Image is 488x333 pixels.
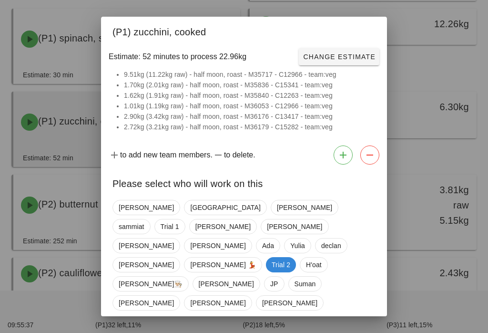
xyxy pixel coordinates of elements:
[101,142,387,168] div: to add new team members. to delete.
[119,239,174,253] span: [PERSON_NAME]
[119,277,183,291] span: [PERSON_NAME]👨🏼‍🍳
[161,219,179,234] span: Trial 1
[124,80,376,90] li: 1.70kg (2.01kg raw) - half moon, roast - M35836 - C15341 - team:veg
[124,122,376,132] li: 2.72kg (3.21kg raw) - half moon, roast - M36179 - C15282 - team:veg
[119,258,174,272] span: [PERSON_NAME]
[119,200,174,215] span: [PERSON_NAME]
[306,258,322,272] span: H'oat
[124,101,376,111] li: 1.01kg (1.19kg raw) - half moon, roast - M36053 - C12966 - team:veg
[124,111,376,122] li: 2.90kg (3.42kg raw) - half moon, roast - M36176 - C13417 - team:veg
[299,48,379,65] button: Change Estimate
[190,200,260,215] span: [GEOGRAPHIC_DATA]
[190,239,245,253] span: [PERSON_NAME]
[262,239,274,253] span: Ada
[190,258,256,272] span: [PERSON_NAME] 💃
[195,219,251,234] span: [PERSON_NAME]
[109,51,246,62] span: Estimate: 52 minutes to process 22.96kg
[277,200,332,215] span: [PERSON_NAME]
[119,219,144,234] span: sammiat
[199,277,254,291] span: [PERSON_NAME]
[267,219,322,234] span: [PERSON_NAME]
[290,239,305,253] span: Yulia
[303,53,376,61] span: Change Estimate
[272,257,290,272] span: Trial 2
[190,296,245,310] span: [PERSON_NAME]
[321,239,341,253] span: declan
[124,69,376,80] li: 9.51kg (11.22kg raw) - half moon, roast - M35717 - C12966 - team:veg
[295,277,316,291] span: Suman
[119,296,174,310] span: [PERSON_NAME]
[101,168,387,196] div: Please select who will work on this
[124,90,376,101] li: 1.62kg (1.91kg raw) - half moon, roast - M35840 - C12263 - team:veg
[270,277,278,291] span: JP
[262,296,317,310] span: [PERSON_NAME]
[101,17,387,44] div: (P1) zucchini, cooked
